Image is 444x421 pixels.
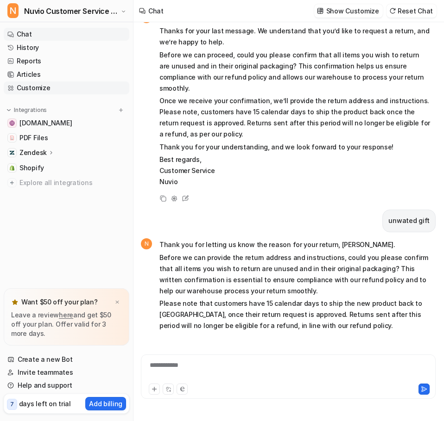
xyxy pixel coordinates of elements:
span: Shopify [19,163,44,173]
button: Show Customize [314,4,383,18]
img: customize [317,7,323,14]
p: Best regards, Customer Service Nuvio [159,154,431,187]
p: 7 [10,400,14,409]
a: ShopifyShopify [4,161,129,174]
p: Once we receive your confirmation, we’ll provide the return address and instructions. Please note... [159,95,431,140]
a: Articles [4,68,129,81]
a: here [59,311,73,319]
span: [DOMAIN_NAME] [19,118,72,128]
p: Please note that customers have 15 calendar days to ship the new product back to [GEOGRAPHIC_DATA... [159,298,431,331]
a: Customize [4,81,129,94]
img: nuviorecovery.com [9,120,15,126]
p: Show Customize [326,6,379,16]
img: Shopify [9,165,15,171]
img: Zendesk [9,150,15,155]
a: History [4,41,129,54]
img: reset [389,7,396,14]
p: Thank you for your understanding, and we look forward to your response! [159,142,431,153]
img: PDF Files [9,135,15,141]
a: Invite teammates [4,366,129,379]
span: Nuvio Customer Service Expert Bot [24,5,118,18]
a: Reports [4,55,129,68]
a: Help and support [4,379,129,392]
span: N [7,3,19,18]
button: Reset Chat [387,4,437,18]
p: Before we can proceed, could you please confirm that all items you wish to return are unused and ... [159,50,431,94]
img: explore all integrations [7,178,17,187]
a: Create a new Bot [4,353,129,366]
p: unwated gift [388,215,430,226]
p: Thank you for letting us know the reason for your return, [PERSON_NAME]. [159,239,431,250]
p: Integrations [14,106,47,114]
p: Zendesk [19,148,47,157]
p: Thanks for your last message. We understand that you’d like to request a return, and we’re happy ... [159,25,431,48]
p: Leave a review and get $50 off your plan. Offer valid for 3 more days. [11,310,122,338]
div: Chat [148,6,164,16]
a: Explore all integrations [4,176,129,189]
a: PDF FilesPDF Files [4,131,129,144]
img: x [114,299,120,305]
button: Add billing [85,397,126,410]
img: menu_add.svg [118,107,124,113]
p: Add billing [89,399,122,409]
img: star [11,298,19,306]
span: N [141,238,152,249]
img: expand menu [6,107,12,113]
p: days left on trial [19,399,71,409]
p: Want $50 off your plan? [21,297,98,307]
a: Chat [4,28,129,41]
span: PDF Files [19,133,48,142]
span: Explore all integrations [19,175,126,190]
p: Before we can provide the return address and instructions, could you please confirm that all item... [159,252,431,297]
button: Integrations [4,105,50,115]
a: nuviorecovery.com[DOMAIN_NAME] [4,117,129,130]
